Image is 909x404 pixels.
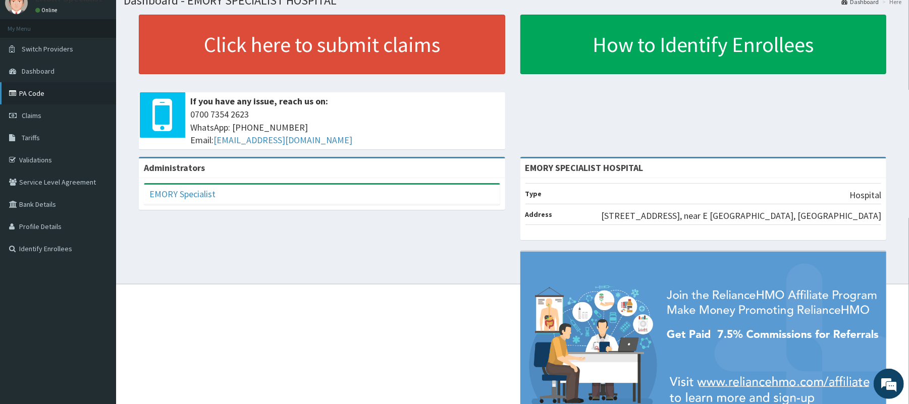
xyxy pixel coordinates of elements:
a: [EMAIL_ADDRESS][DOMAIN_NAME] [213,134,352,146]
a: Online [35,7,60,14]
a: EMORY Specialist [149,188,216,200]
img: d_794563401_company_1708531726252_794563401 [19,50,41,76]
b: If you have any issue, reach us on: [190,95,328,107]
a: How to Identify Enrollees [520,15,887,74]
b: Administrators [144,162,205,174]
div: Chat with us now [52,56,170,70]
textarea: Type your message and hit 'Enter' [5,275,192,311]
b: Type [525,189,542,198]
span: Dashboard [22,67,55,76]
b: Address [525,210,553,219]
span: We're online! [59,127,139,229]
strong: EMORY SPECIALIST HOSPITAL [525,162,644,174]
span: 0700 7354 2623 WhatsApp: [PHONE_NUMBER] Email: [190,108,500,147]
span: Tariffs [22,133,40,142]
a: Click here to submit claims [139,15,505,74]
p: [STREET_ADDRESS], near E [GEOGRAPHIC_DATA], [GEOGRAPHIC_DATA] [601,209,881,222]
span: Claims [22,111,41,120]
p: Hospital [849,189,881,202]
span: Switch Providers [22,44,73,53]
div: Minimize live chat window [166,5,190,29]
